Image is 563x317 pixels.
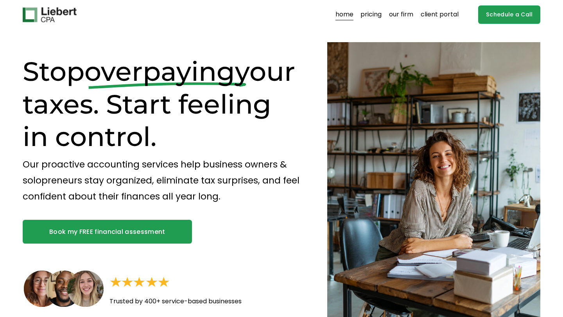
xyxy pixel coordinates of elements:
[23,157,301,205] p: Our proactive accounting services help business owners & solopreneurs stay organized, eliminate t...
[478,5,540,24] a: Schedule a Call
[109,296,279,307] p: Trusted by 400+ service-based businesses
[360,9,382,21] a: pricing
[23,55,301,153] h1: Stop your taxes. Start feeling in control.
[335,9,353,21] a: home
[23,7,77,22] img: Liebert CPA
[389,9,413,21] a: our firm
[23,220,192,244] a: Book my FREE financial assessment
[84,55,235,87] span: overpaying
[421,9,459,21] a: client portal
